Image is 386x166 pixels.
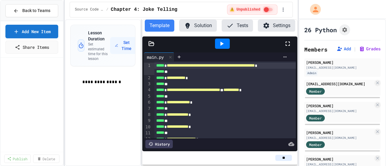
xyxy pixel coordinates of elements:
iframe: chat widget [361,142,380,160]
div: My Account [304,2,322,16]
span: Member [309,142,322,147]
div: 7 [144,106,151,112]
span: Chapter 4: Joke Telling [111,6,177,13]
span: Back to Teams [22,8,50,14]
button: Grades [359,46,381,52]
a: Share Items [5,41,58,54]
div: ⚠️ Students cannot see this content! Click the toggle to publish it and make it visible to your c... [227,5,277,15]
span: ⚠️ Unpublished [230,7,260,12]
div: 9 [144,118,151,124]
div: 10 [144,124,151,130]
p: Set estimated time for this lesson [88,42,110,61]
div: [EMAIL_ADDRESS][DOMAIN_NAME] [306,65,379,70]
div: 11 [144,130,151,136]
div: [PERSON_NAME] [306,130,373,135]
h1: 26 Python [304,26,337,34]
div: [EMAIL_ADDRESS][DOMAIN_NAME] [306,109,373,113]
span: Member [309,89,322,94]
button: Tests [222,20,253,32]
div: 6 [144,99,151,105]
span: | [353,45,356,52]
div: 5 [144,93,151,99]
div: 8 [144,112,151,118]
div: Admin [306,70,318,76]
div: 1 [144,63,151,75]
div: main.py [144,54,167,60]
span: Member [309,115,322,121]
div: 3 [144,81,151,87]
button: Solution [179,20,217,32]
button: Template [145,20,174,32]
h3: Lesson Duration [88,30,110,42]
a: Add New Item [5,25,58,38]
div: History [145,140,173,148]
a: Publish [4,155,31,163]
button: Add [337,46,351,52]
div: main.py [144,52,174,61]
div: 12 [144,136,151,142]
span: Source Code Invent with Python textbook [75,7,104,12]
div: [PERSON_NAME] [306,60,379,65]
span: / [106,7,108,12]
button: Back to Teams [5,4,58,17]
iframe: chat widget [336,116,380,141]
div: [EMAIL_ADDRESS][DOMAIN_NAME] [306,81,373,86]
div: [PERSON_NAME] [306,156,373,162]
button: Settings [258,20,295,32]
div: [EMAIL_ADDRESS][DOMAIN_NAME] [306,136,373,140]
button: Assignment Settings [339,24,350,35]
h2: Members [304,45,327,54]
a: Delete [33,155,60,163]
div: [PERSON_NAME] [306,103,373,108]
div: 4 [144,87,151,93]
button: Set Time [110,37,137,54]
div: 2 [144,75,151,81]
